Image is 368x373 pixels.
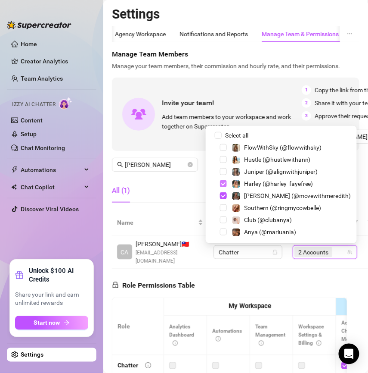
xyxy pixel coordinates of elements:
[7,21,71,29] img: logo-BBDzfeDw.svg
[21,351,43,358] a: Settings
[21,75,63,82] a: Team Analytics
[112,280,195,291] h5: Role Permissions Table
[244,180,313,187] span: Harley (@harley_fayefree)
[255,324,285,346] span: Team Management
[259,341,264,346] span: info-circle
[244,192,351,199] span: [PERSON_NAME] (@movewithmeredith)
[244,229,296,235] span: Anya (@mariuania)
[21,41,37,47] a: Home
[21,117,43,124] a: Content
[121,248,129,257] span: CA
[244,216,292,223] span: Club (@clubanya)
[125,160,186,169] input: Search members
[112,210,208,236] th: Name
[162,112,298,131] span: Add team members to your workspace and work together on Supercreator.
[232,144,240,152] img: FlowWithSky (@flowwithsky)
[244,144,322,151] span: FlowWithSky (@flowwithsky)
[21,206,79,213] a: Discover Viral Videos
[220,168,227,175] span: Select tree node
[232,180,240,188] img: Harley (@harley_fayefree)
[11,166,18,173] span: thunderbolt
[262,29,339,39] div: Manage Team & Permissions
[112,6,359,22] h2: Settings
[339,344,359,364] div: Open Intercom Messenger
[220,156,227,163] span: Select tree node
[162,97,302,108] span: Invite your team!
[232,156,240,164] img: Hustle (@hustlewithann)
[188,162,193,167] button: close-circle
[112,61,359,71] span: Manage your team members, their commission and hourly rate, and their permissions.
[169,324,194,346] span: Analytics Dashboard
[21,180,82,194] span: Chat Copilot
[229,302,271,310] strong: My Workspace
[220,216,227,223] span: Select tree node
[298,324,324,346] span: Workspace Settings & Billing
[347,31,353,37] span: ellipsis
[145,363,151,369] span: info-circle
[212,328,242,342] span: Automations
[64,320,70,326] span: arrow-right
[112,298,164,355] th: Role
[34,320,60,326] span: Start now
[115,29,166,39] div: Agency Workspace
[112,185,130,196] div: All (1)
[15,291,88,307] span: Share your link and earn unlimited rewards
[302,98,311,108] span: 2
[112,282,119,288] span: lock
[220,204,227,211] span: Select tree node
[316,341,322,346] span: info-circle
[136,239,203,249] span: [PERSON_NAME] 🇹🇼
[112,49,359,60] span: Manage Team Members
[232,229,240,236] img: Anya (@mariuania)
[136,249,203,265] span: [EMAIL_ADDRESS][DOMAIN_NAME]
[15,271,24,279] span: gift
[244,156,311,163] span: Hustle (@hustlewithann)
[21,144,65,151] a: Chat Monitoring
[59,97,72,110] img: AI Chatter
[244,168,318,175] span: Juniper (@alignwithjuniper)
[15,316,88,330] button: Start nowarrow-right
[232,216,240,224] img: Club (@clubanya)
[29,266,88,284] strong: Unlock $100 AI Credits
[173,341,178,346] span: info-circle
[298,248,328,257] span: 2 Accounts
[232,168,240,176] img: Juniper (@alignwithjuniper)
[220,229,227,235] span: Select tree node
[118,361,138,370] div: Chatter
[272,250,278,255] span: lock
[220,192,227,199] span: Select tree node
[222,131,252,140] span: Select all
[219,246,277,259] span: Chatter
[340,26,359,42] button: ellipsis
[12,100,56,109] span: Izzy AI Chatter
[179,29,248,39] div: Notifications and Reports
[21,54,90,68] a: Creator Analytics
[21,131,37,138] a: Setup
[220,180,227,187] span: Select tree node
[302,85,311,95] span: 1
[244,204,322,211] span: Southern (@ringmycowbelle)
[232,204,240,212] img: Southern (@ringmycowbelle)
[347,250,353,255] span: team
[294,247,332,257] span: 2 Accounts
[117,162,123,168] span: search
[302,111,311,121] span: 3
[21,163,82,177] span: Automations
[117,218,196,227] span: Name
[11,184,17,190] img: Chat Copilot
[232,192,240,200] img: Meredith (@movewithmeredith)
[216,336,221,342] span: info-circle
[220,144,227,151] span: Select tree node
